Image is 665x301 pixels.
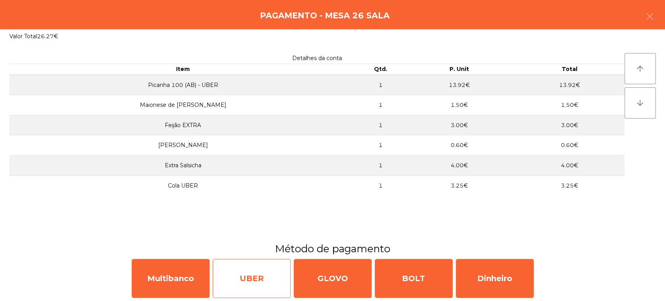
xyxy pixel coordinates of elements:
[514,156,624,176] td: 4.00€
[404,64,514,75] th: P. Unit
[635,64,645,73] i: arrow_upward
[635,98,645,108] i: arrow_downward
[9,115,356,135] td: Feijão EXTRA
[356,64,404,75] th: Qtd.
[514,115,624,135] td: 3.00€
[514,75,624,95] td: 13.92€
[356,156,404,176] td: 1
[260,10,390,21] h4: Pagamento - Mesa 26 Sala
[9,156,356,176] td: Extra Salsicha
[9,175,356,195] td: Cola UBER
[514,175,624,195] td: 3.25€
[9,135,356,156] td: [PERSON_NAME]
[624,87,656,119] button: arrow_downward
[375,259,453,298] div: BOLT
[514,95,624,115] td: 1.50€
[6,242,659,256] h3: Método de pagamento
[9,75,356,95] td: Picanha 100 (AB) - UBER
[132,259,210,298] div: Multibanco
[404,95,514,115] td: 1.50€
[294,259,372,298] div: GLOVO
[9,33,37,40] span: Valor Total
[356,175,404,195] td: 1
[404,115,514,135] td: 3.00€
[292,55,342,62] span: Detalhes da conta
[514,135,624,156] td: 0.60€
[356,115,404,135] td: 1
[356,95,404,115] td: 1
[356,135,404,156] td: 1
[404,75,514,95] td: 13.92€
[9,95,356,115] td: Maionese de [PERSON_NAME]
[37,33,58,40] span: 26.27€
[456,259,534,298] div: Dinheiro
[9,64,356,75] th: Item
[404,175,514,195] td: 3.25€
[213,259,291,298] div: UBER
[404,135,514,156] td: 0.60€
[624,53,656,84] button: arrow_upward
[356,75,404,95] td: 1
[404,156,514,176] td: 4.00€
[514,64,624,75] th: Total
